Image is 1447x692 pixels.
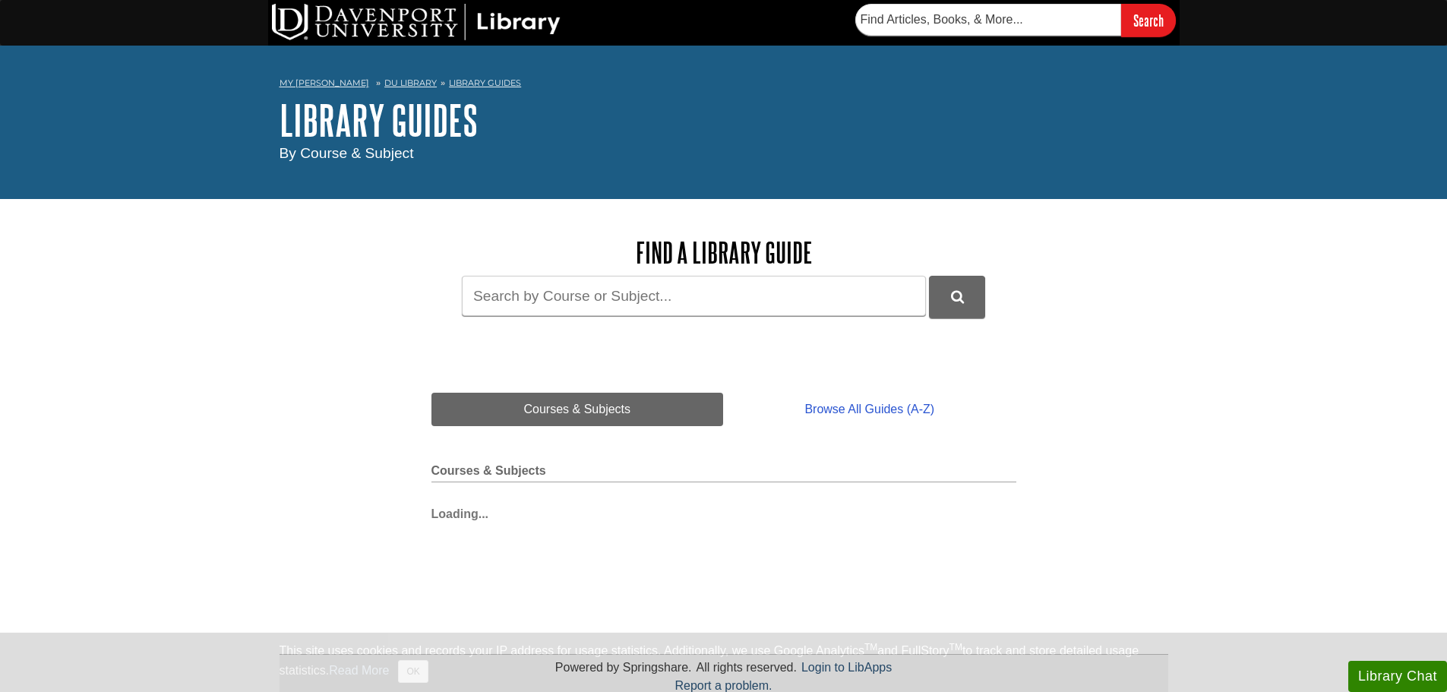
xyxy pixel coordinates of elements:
h2: Courses & Subjects [431,464,1016,482]
sup: TM [864,642,877,653]
nav: breadcrumb [280,73,1168,97]
input: Find Articles, Books, & More... [855,4,1121,36]
sup: TM [949,642,962,653]
div: This site uses cookies and records your IP address for usage statistics. Additionally, we use Goo... [280,642,1168,683]
div: By Course & Subject [280,143,1168,165]
h2: Find a Library Guide [431,237,1016,268]
a: My [PERSON_NAME] [280,77,369,90]
input: Search [1121,4,1176,36]
h1: Library Guides [280,97,1168,143]
a: DU Library [384,77,437,88]
a: Read More [329,664,389,677]
input: Search by Course or Subject... [462,276,926,316]
img: DU Library [272,4,561,40]
a: Library Guides [449,77,521,88]
button: Library Chat [1348,661,1447,692]
form: Searches DU Library's articles, books, and more [855,4,1176,36]
a: Browse All Guides (A-Z) [723,393,1016,426]
a: Courses & Subjects [431,393,724,426]
div: Loading... [431,498,1016,523]
button: Close [398,660,428,683]
i: Search Library Guides [951,290,964,304]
